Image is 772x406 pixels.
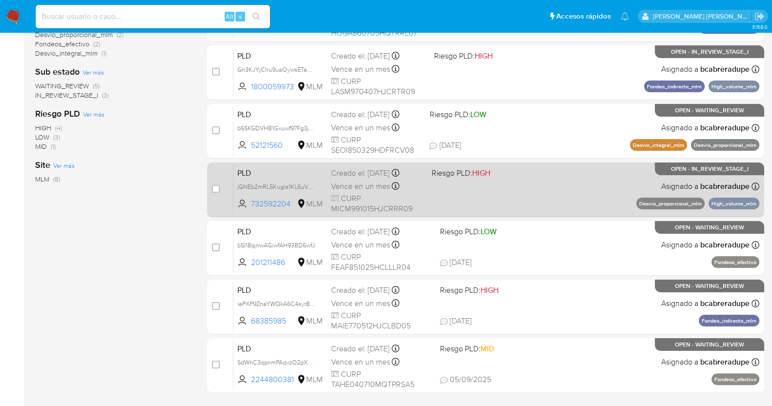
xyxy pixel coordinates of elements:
span: s [239,12,242,21]
button: search-icon [246,10,266,23]
span: Alt [226,12,233,21]
a: Salir [754,11,765,21]
a: Notificaciones [621,12,629,20]
p: baltazar.cabreradupeyron@mercadolibre.com.mx [653,12,751,21]
span: 3.158.0 [751,23,767,31]
input: Buscar usuario o caso... [36,10,270,23]
span: Accesos rápidos [556,11,611,21]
